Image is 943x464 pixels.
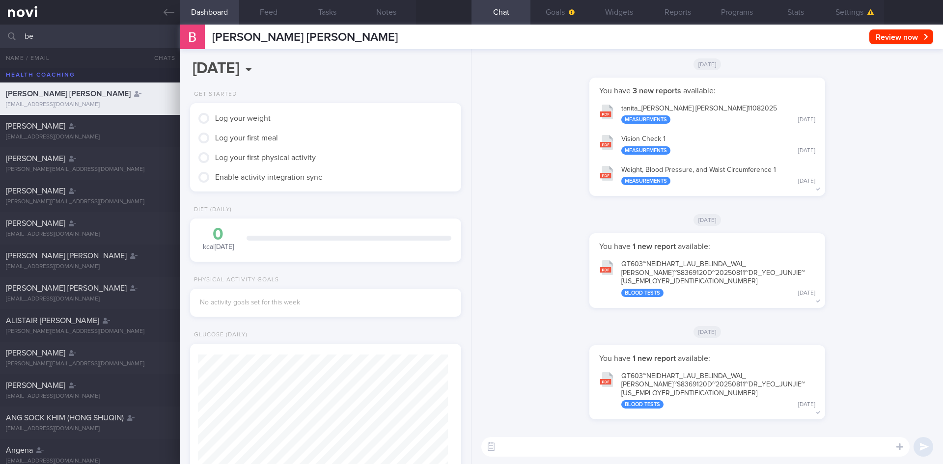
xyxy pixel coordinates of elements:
span: [PERSON_NAME] [6,382,65,389]
div: tanita_ [PERSON_NAME] [PERSON_NAME] 11082025 [621,105,815,124]
div: Get Started [190,91,237,98]
div: [EMAIL_ADDRESS][DOMAIN_NAME] [6,263,174,271]
span: ALISTAIR [PERSON_NAME] [6,317,99,325]
div: Blood Tests [621,289,664,297]
button: Chats [141,48,180,68]
span: [PERSON_NAME] [PERSON_NAME] [6,90,131,98]
div: [EMAIL_ADDRESS][DOMAIN_NAME] [6,231,174,238]
div: [DATE] [798,116,815,124]
div: [DATE] [798,147,815,155]
div: [EMAIL_ADDRESS][DOMAIN_NAME] [6,296,174,303]
div: QT603~NEIDHART_ LAU_ BELINDA_ WAI_ [PERSON_NAME]~S8369120D~20250811~DR_ YEO_ JUNJIE~[US_EMPLOYER_... [621,260,815,297]
span: [DATE] [693,326,721,338]
strong: 3 new reports [631,87,683,95]
strong: 1 new report [631,355,678,362]
div: Measurements [621,177,670,185]
div: [PERSON_NAME][EMAIL_ADDRESS][DOMAIN_NAME] [6,360,174,368]
div: [EMAIL_ADDRESS][DOMAIN_NAME] [6,101,174,109]
button: tanita_[PERSON_NAME] [PERSON_NAME]11082025 Measurements [DATE] [594,98,820,129]
button: Vision Check 1 Measurements [DATE] [594,129,820,160]
p: You have available: [599,242,815,251]
span: ANG SOCK KHIM (HONG SHUQIN) [6,414,124,422]
span: [PERSON_NAME] [6,219,65,227]
div: [EMAIL_ADDRESS][DOMAIN_NAME] [6,425,174,433]
p: You have available: [599,354,815,363]
div: Measurements [621,115,670,124]
span: [PERSON_NAME] [6,122,65,130]
div: 0 [200,226,237,243]
span: [PERSON_NAME] [6,155,65,163]
button: Review now [869,29,933,44]
strong: 1 new report [631,243,678,250]
span: [PERSON_NAME] [PERSON_NAME] [212,31,398,43]
button: QT603~NEIDHART_LAU_BELINDA_WAI_[PERSON_NAME]~S8369120D~20250811~DR_YEO_JUNJIE~[US_EMPLOYER_IDENTI... [594,366,820,414]
div: [DATE] [798,401,815,409]
div: [PERSON_NAME][EMAIL_ADDRESS][DOMAIN_NAME] [6,328,174,335]
div: Glucose (Daily) [190,331,248,339]
div: Vision Check 1 [621,135,815,155]
span: Angena [6,446,33,454]
div: [DATE] [798,178,815,185]
div: Diet (Daily) [190,206,232,214]
div: Physical Activity Goals [190,276,279,284]
div: [PERSON_NAME][EMAIL_ADDRESS][DOMAIN_NAME] [6,198,174,206]
div: Blood Tests [621,400,664,409]
span: [DATE] [693,58,721,70]
div: [DATE] [798,290,815,297]
span: [PERSON_NAME] [PERSON_NAME] [6,284,127,292]
span: [PERSON_NAME] [6,187,65,195]
div: [EMAIL_ADDRESS][DOMAIN_NAME] [6,134,174,141]
p: You have available: [599,86,815,96]
span: [DATE] [693,214,721,226]
div: No activity goals set for this week [200,299,451,307]
span: [PERSON_NAME] [6,349,65,357]
div: [EMAIL_ADDRESS][DOMAIN_NAME] [6,393,174,400]
div: kcal [DATE] [200,226,237,252]
div: Measurements [621,146,670,155]
span: [PERSON_NAME] [PERSON_NAME] [6,252,127,260]
div: [PERSON_NAME][EMAIL_ADDRESS][DOMAIN_NAME] [6,166,174,173]
button: QT603~NEIDHART_LAU_BELINDA_WAI_[PERSON_NAME]~S8369120D~20250811~DR_YEO_JUNJIE~[US_EMPLOYER_IDENTI... [594,254,820,302]
button: Weight, Blood Pressure, and Waist Circumference 1 Measurements [DATE] [594,160,820,191]
div: Weight, Blood Pressure, and Waist Circumference 1 [621,166,815,186]
div: QT603~NEIDHART_ LAU_ BELINDA_ WAI_ [PERSON_NAME]~S8369120D~20250811~DR_ YEO_ JUNJIE~[US_EMPLOYER_... [621,372,815,409]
